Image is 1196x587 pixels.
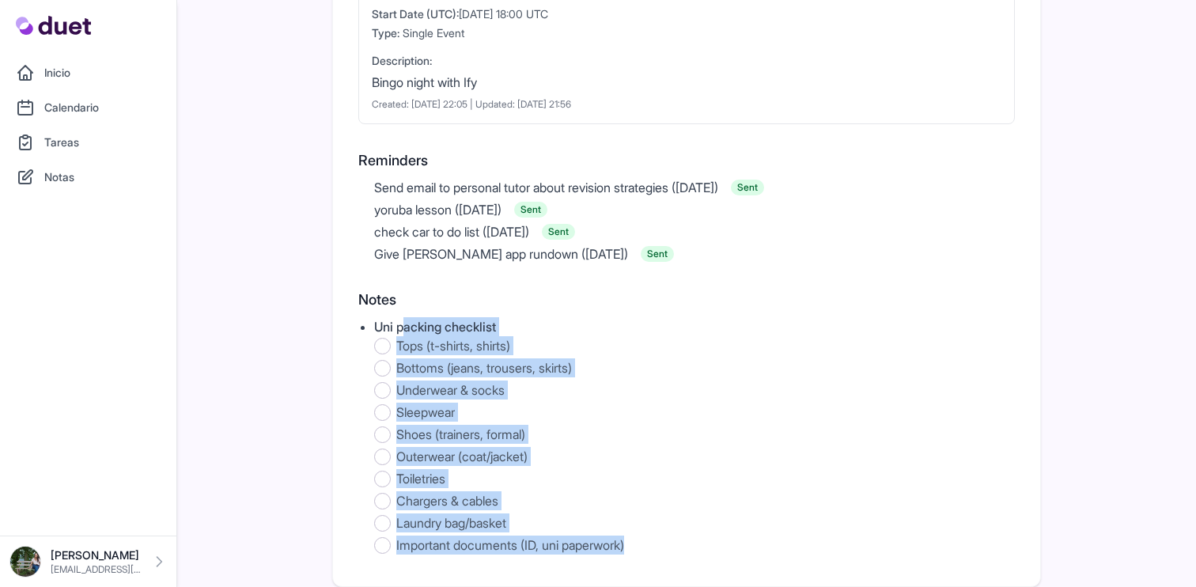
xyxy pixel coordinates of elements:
div: Uni packing checklist [374,317,1015,336]
span: Sent [641,246,674,262]
span: Description: [372,54,432,67]
span: yoruba lesson ([DATE]) [374,200,501,219]
span: Give [PERSON_NAME] app rundown ([DATE]) [374,244,628,263]
img: DSC08576_Original.jpeg [9,546,41,578]
li: Laundry bag/basket [374,513,1015,532]
span: Type: [372,26,399,40]
p: [EMAIL_ADDRESS][DOMAIN_NAME] [51,563,142,576]
h2: Notes [358,289,1015,311]
a: Inicio [9,57,167,89]
li: Tops (t-shirts, shirts) [374,336,1015,355]
a: Tareas [9,127,167,158]
p: [PERSON_NAME] [51,547,142,563]
a: [PERSON_NAME] [EMAIL_ADDRESS][DOMAIN_NAME] [9,546,167,578]
li: Shoes (trainers, formal) [374,425,1015,444]
span: Send email to personal tutor about revision strategies ([DATE]) [374,178,718,197]
a: Calendario [9,92,167,123]
span: Sent [542,224,575,240]
span: Sent [731,180,764,195]
li: Underwear & socks [374,381,1015,400]
li: Chargers & cables [374,491,1015,510]
span: Single Event [403,26,464,40]
li: Important documents (ID, uni paperwork) [374,536,1015,555]
li: Toiletries [374,469,1015,488]
div: Bingo night with Ify [372,73,1001,92]
a: Notas [9,161,167,193]
li: Outerwear (coat/jacket) [374,447,1015,466]
li: Bottoms (jeans, trousers, skirts) [374,358,1015,377]
h2: Reminders [358,150,1015,172]
div: Created: [DATE] 22:05 | Updated: [DATE] 21:56 [372,98,1001,111]
span: check car to do list ([DATE]) [374,222,529,241]
li: Sleepwear [374,403,1015,422]
div: [DATE] 18:00 UTC [372,6,1001,22]
span: Sent [514,202,547,218]
span: Start Date (UTC): [372,7,459,21]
